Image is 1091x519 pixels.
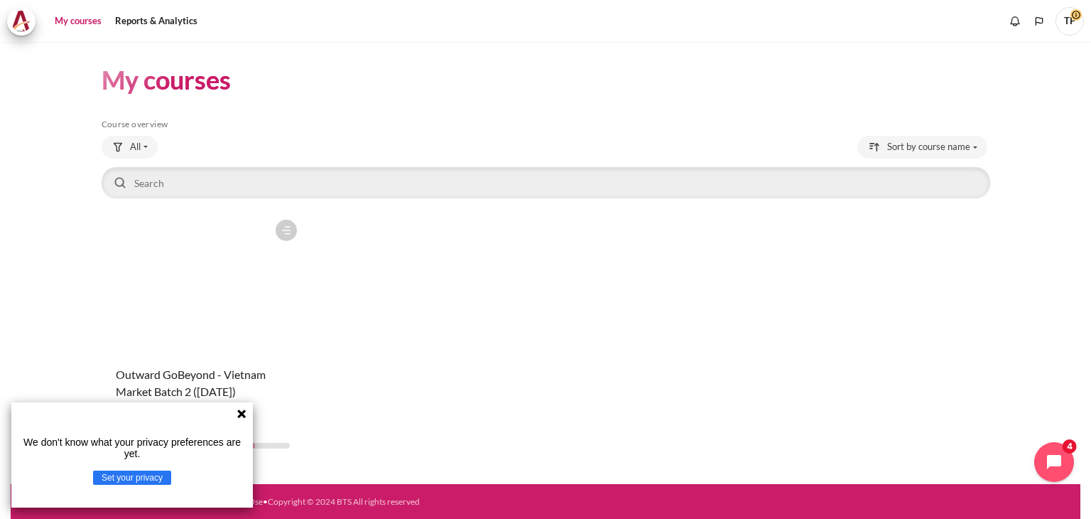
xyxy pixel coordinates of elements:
button: Set your privacy [93,471,171,485]
span: Sort by course name [887,140,970,154]
div: Course overview controls [102,136,990,201]
h1: My courses [102,63,231,97]
input: Search [102,167,990,198]
button: Sorting drop-down menu [857,136,987,159]
img: Architeck [11,11,31,32]
a: Outward GoBeyond - Vietnam Market Batch 2 ([DATE]) [116,368,266,398]
button: Languages [1028,11,1050,32]
span: All [130,140,141,154]
a: Reports & Analytics [110,7,202,36]
p: We don't know what your privacy preferences are yet. [17,437,247,459]
a: Architeck Architeck [7,7,43,36]
section: Content [11,42,1080,484]
span: TP [1055,7,1084,36]
button: Grouping drop-down menu [102,136,158,159]
a: My courses [50,7,107,36]
h5: Course overview [102,119,990,130]
div: Show notification window with no new notifications [1004,11,1026,32]
div: • • • • • [33,496,602,508]
a: Copyright © 2024 BTS All rights reserved [268,496,420,507]
a: User menu [1055,7,1084,36]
